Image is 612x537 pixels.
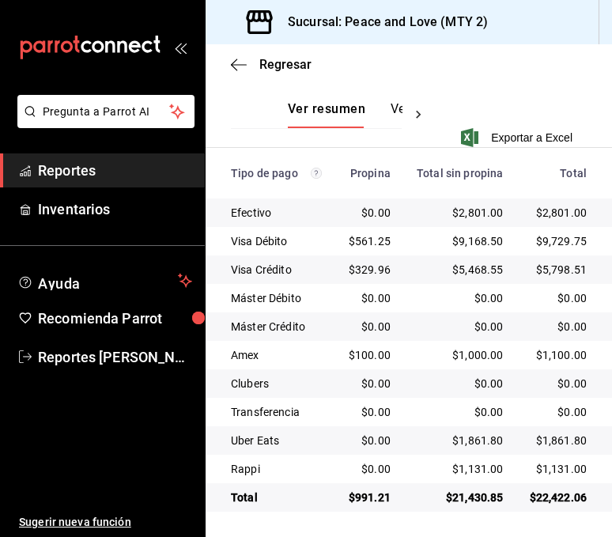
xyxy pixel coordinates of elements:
div: Total [529,167,587,180]
div: $991.21 [348,490,391,505]
div: $0.00 [348,376,391,391]
div: $329.96 [348,262,391,278]
span: Pregunta a Parrot AI [43,104,170,120]
span: Recomienda Parrot [38,308,192,329]
div: Propina [348,167,391,180]
div: $0.00 [348,205,391,221]
h3: Sucursal: Peace and Love (MTY 2) [275,13,488,32]
div: Uber Eats [231,433,323,448]
div: $21,430.85 [416,490,504,505]
div: $0.00 [416,290,504,306]
div: Transferencia [231,404,323,420]
div: $0.00 [529,404,587,420]
div: $1,131.00 [529,461,587,477]
div: $0.00 [529,290,587,306]
div: $5,798.51 [529,262,587,278]
button: Exportar a Excel [464,128,572,147]
div: Máster Crédito [231,319,323,335]
div: $22,422.06 [529,490,587,505]
div: $0.00 [348,404,391,420]
div: Rappi [231,461,323,477]
div: $1,000.00 [416,347,504,363]
div: navigation tabs [288,101,402,128]
svg: Los pagos realizados con Pay y otras terminales son montos brutos. [311,168,322,179]
div: Clubers [231,376,323,391]
div: $0.00 [416,404,504,420]
button: Pregunta a Parrot AI [17,95,195,128]
div: $1,100.00 [529,347,587,363]
span: Ayuda [38,271,172,290]
div: $0.00 [416,376,504,391]
span: Inventarios [38,199,192,220]
div: $2,801.00 [529,205,587,221]
span: Regresar [259,57,312,72]
span: Reportes [38,160,192,181]
div: Amex [231,347,323,363]
span: Reportes [PERSON_NAME] [38,346,192,368]
button: Ver resumen [288,101,365,128]
div: $561.25 [348,233,391,249]
div: $100.00 [348,347,391,363]
div: $1,861.80 [416,433,504,448]
div: Tipo de pago [231,167,323,180]
div: $2,801.00 [416,205,504,221]
div: $1,861.80 [529,433,587,448]
div: $1,131.00 [416,461,504,477]
div: Visa Crédito [231,262,323,278]
div: $0.00 [348,319,391,335]
button: Regresar [231,57,312,72]
div: $0.00 [348,290,391,306]
div: Efectivo [231,205,323,221]
div: $0.00 [529,319,587,335]
button: open_drawer_menu [174,41,187,54]
div: Total sin propina [416,167,504,180]
div: $9,168.50 [416,233,504,249]
a: Pregunta a Parrot AI [11,115,195,131]
div: $0.00 [348,461,391,477]
div: $5,468.55 [416,262,504,278]
div: Máster Débito [231,290,323,306]
div: Total [231,490,323,505]
span: Sugerir nueva función [19,514,192,531]
div: $0.00 [348,433,391,448]
div: $0.00 [529,376,587,391]
div: Visa Débito [231,233,323,249]
div: $0.00 [416,319,504,335]
button: Ver pagos [391,101,450,128]
div: $9,729.75 [529,233,587,249]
